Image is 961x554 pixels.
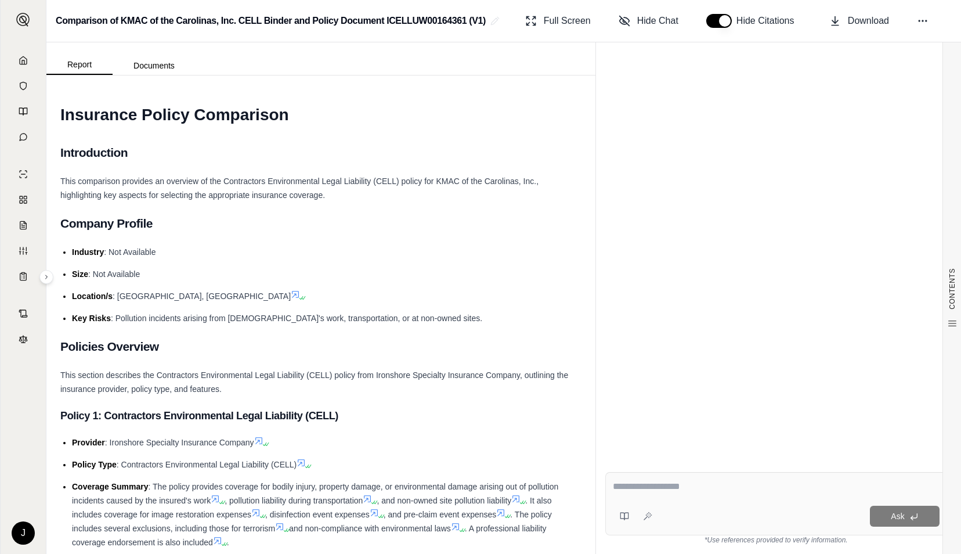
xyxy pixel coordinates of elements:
h2: Company Profile [60,211,581,236]
span: This section describes the Contractors Environmental Legal Liability (CELL) policy from Ironshore... [60,370,568,394]
span: : [GEOGRAPHIC_DATA], [GEOGRAPHIC_DATA] [113,292,291,301]
h2: Comparison of KMAC of the Carolinas, Inc. CELL Binder and Policy Document ICELLUW00164361 (V1) [56,10,486,31]
span: : Pollution incidents arising from [DEMOGRAPHIC_DATA]'s work, transportation, or at non-owned sites. [111,314,482,323]
span: Full Screen [544,14,591,28]
span: Industry [72,247,104,257]
a: Chat [8,125,39,149]
a: Single Policy [8,163,39,186]
span: This comparison provides an overview of the Contractors Environmental Legal Liability (CELL) poli... [60,177,539,200]
span: : Not Available [104,247,156,257]
span: Key Risks [72,314,111,323]
button: Expand sidebar [12,8,35,31]
span: Hide Citations [736,14,801,28]
span: , and non-owned site pollution liability [377,496,511,505]
div: *Use references provided to verify information. [605,535,947,545]
span: Hide Chat [637,14,678,28]
h2: Introduction [60,141,581,165]
a: Contract Analysis [8,302,39,325]
span: : Ironshore Specialty Insurance Company [105,438,254,447]
h3: Policy 1: Contractors Environmental Legal Liability (CELL) [60,405,581,426]
span: , and pre-claim event expenses [384,510,497,519]
span: : Not Available [88,269,140,279]
button: Hide Chat [614,9,683,33]
span: , pollution liability during transportation [225,496,363,505]
button: Expand sidebar [39,270,53,284]
span: and non-compliance with environmental laws [289,524,451,533]
button: Documents [113,56,196,75]
img: Expand sidebar [16,13,30,27]
span: : Contractors Environmental Legal Liability (CELL) [117,460,297,469]
div: J [12,521,35,545]
span: Location/s [72,292,113,301]
a: Home [8,49,39,72]
h2: Policies Overview [60,334,581,359]
span: Ask [891,512,904,521]
span: Provider [72,438,105,447]
span: : The policy provides coverage for bodily injury, property damage, or environmental damage arisin... [72,482,558,505]
span: . [227,538,229,547]
button: Ask [870,506,940,527]
a: Policy Comparisons [8,188,39,211]
a: Custom Report [8,239,39,262]
span: Size [72,269,88,279]
a: Prompt Library [8,100,39,123]
button: Report [46,55,113,75]
button: Download [825,9,894,33]
span: , disinfection event expenses [265,510,370,519]
a: Documents Vault [8,74,39,98]
button: Full Screen [521,9,595,33]
a: Coverage Table [8,265,39,288]
span: Policy Type [72,460,117,469]
span: Coverage Summary [72,482,149,491]
h1: Insurance Policy Comparison [60,99,581,131]
span: Download [848,14,889,28]
a: Legal Search Engine [8,328,39,351]
span: CONTENTS [948,268,957,310]
a: Claim Coverage [8,214,39,237]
